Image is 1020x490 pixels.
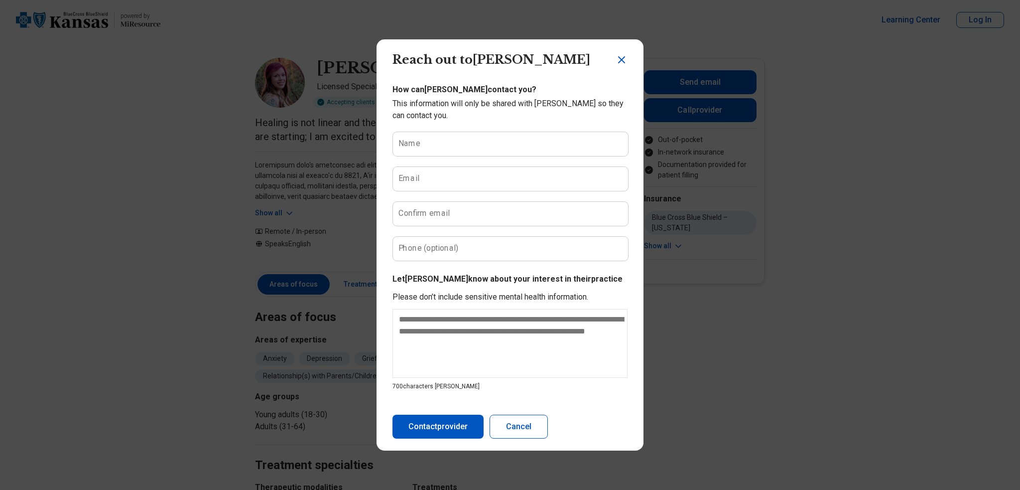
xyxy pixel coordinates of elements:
[392,273,628,285] p: Let [PERSON_NAME] know about your interest in their practice
[392,98,628,122] p: This information will only be shared with [PERSON_NAME] so they can contact you.
[392,415,484,439] button: Contactprovider
[392,291,628,303] p: Please don’t include sensitive mental health information.
[398,244,459,252] label: Phone (optional)
[398,209,450,217] label: Confirm email
[490,415,548,439] button: Cancel
[392,52,590,67] span: Reach out to [PERSON_NAME]
[392,84,628,96] p: How can [PERSON_NAME] contact you?
[616,54,628,66] button: Close dialog
[392,382,628,391] p: 700 characters [PERSON_NAME]
[398,140,420,148] label: Name
[398,174,419,182] label: Email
